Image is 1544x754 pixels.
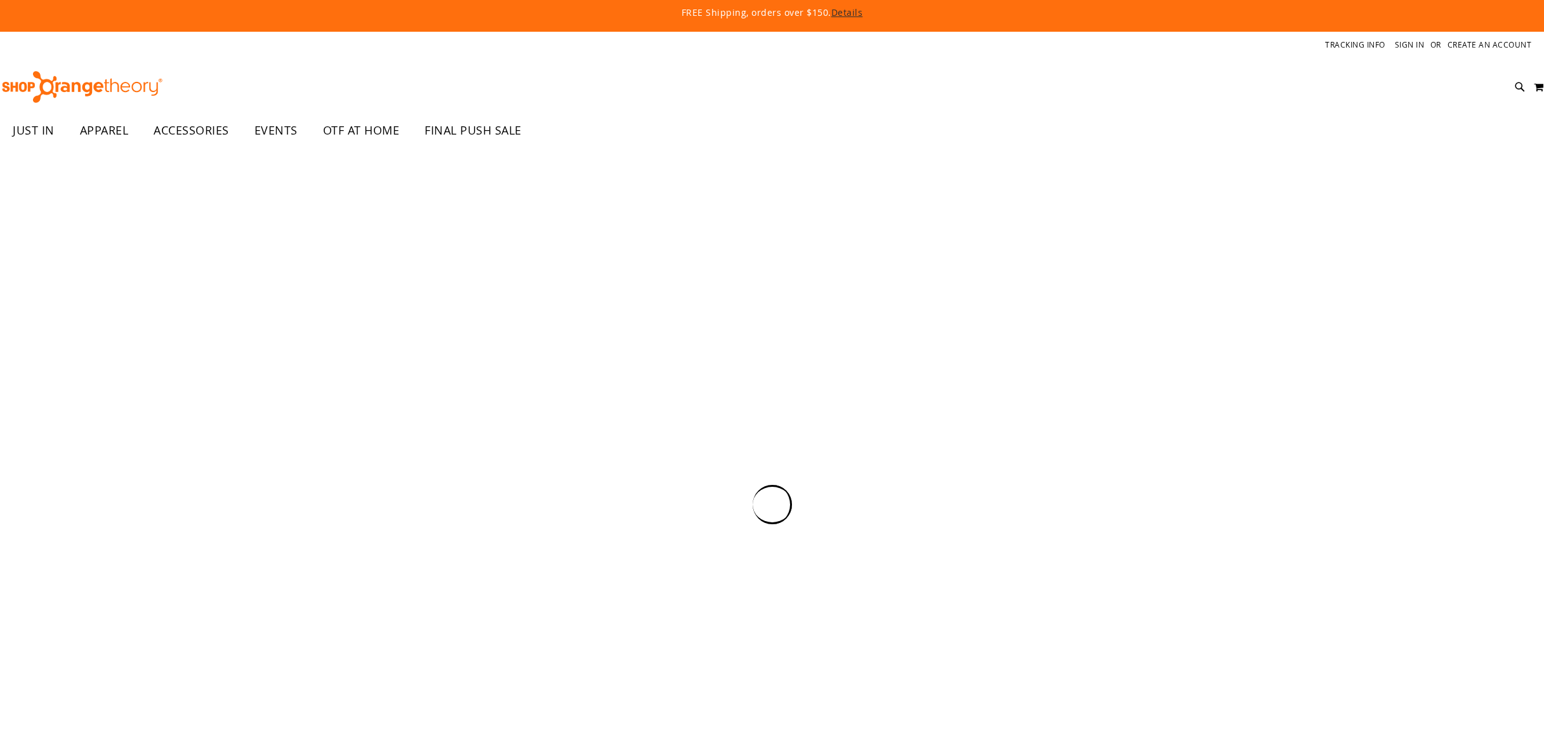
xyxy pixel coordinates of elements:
span: ACCESSORIES [154,116,229,145]
span: FINAL PUSH SALE [425,116,522,145]
a: Sign In [1395,39,1425,50]
a: Tracking Info [1325,39,1385,50]
a: EVENTS [242,116,310,145]
span: JUST IN [13,116,55,145]
span: OTF AT HOME [323,116,400,145]
a: ACCESSORIES [141,116,242,145]
a: Create an Account [1448,39,1532,50]
a: APPAREL [67,116,142,145]
span: EVENTS [254,116,298,145]
a: FINAL PUSH SALE [412,116,534,145]
p: FREE Shipping, orders over $150. [392,6,1153,19]
span: APPAREL [80,116,129,145]
a: OTF AT HOME [310,116,412,145]
a: Details [831,6,863,18]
